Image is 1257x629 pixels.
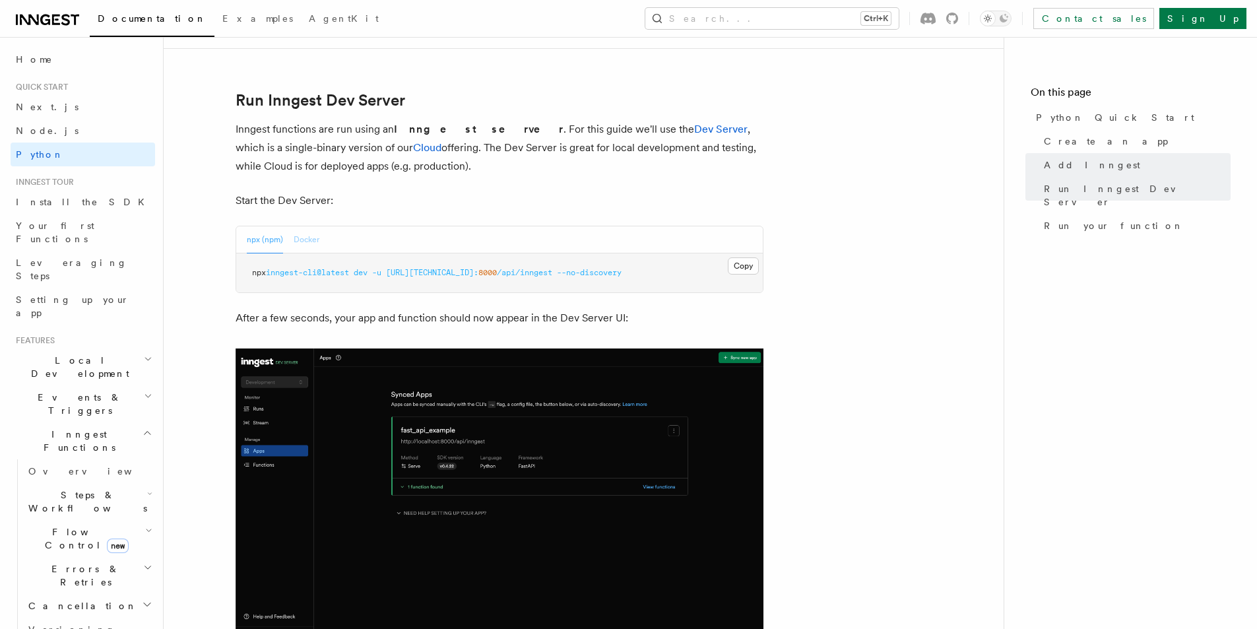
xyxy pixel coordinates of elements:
a: AgentKit [301,4,387,36]
a: Contact sales [1033,8,1154,29]
button: Inngest Functions [11,422,155,459]
span: Setting up your app [16,294,129,318]
span: Errors & Retries [23,562,143,589]
span: Cancellation [23,599,137,612]
button: npx (npm) [247,226,283,253]
button: Flow Controlnew [23,520,155,557]
a: Node.js [11,119,155,143]
span: Examples [222,13,293,24]
span: 8000 [478,268,497,277]
kbd: Ctrl+K [861,12,891,25]
a: Documentation [90,4,214,37]
a: Home [11,48,155,71]
a: Next.js [11,95,155,119]
span: Flow Control [23,525,145,552]
p: After a few seconds, your app and function should now appear in the Dev Server UI: [236,309,763,327]
a: Leveraging Steps [11,251,155,288]
a: Overview [23,459,155,483]
strong: Inngest server [394,123,564,135]
h4: On this page [1031,84,1231,106]
span: Your first Functions [16,220,94,244]
span: Next.js [16,102,79,112]
span: Inngest Functions [11,428,143,454]
a: Your first Functions [11,214,155,251]
span: Run your function [1044,219,1184,232]
a: Cloud [413,141,441,154]
span: AgentKit [309,13,379,24]
span: Create an app [1044,135,1168,148]
a: Add Inngest [1039,153,1231,177]
span: Node.js [16,125,79,136]
a: Run your function [1039,214,1231,238]
a: Sign Up [1159,8,1246,29]
span: /api/inngest [497,268,552,277]
a: Run Inngest Dev Server [1039,177,1231,214]
span: Documentation [98,13,207,24]
button: Events & Triggers [11,385,155,422]
a: Examples [214,4,301,36]
span: Overview [28,466,164,477]
span: -u [372,268,381,277]
span: --no-discovery [557,268,622,277]
button: Steps & Workflows [23,483,155,520]
a: Install the SDK [11,190,155,214]
span: new [107,539,129,553]
span: dev [354,268,368,277]
span: Quick start [11,82,68,92]
p: Inngest functions are run using an . For this guide we'll use the , which is a single-binary vers... [236,120,763,176]
span: Install the SDK [16,197,152,207]
span: Home [16,53,53,66]
span: Run Inngest Dev Server [1044,182,1231,209]
span: Add Inngest [1044,158,1140,172]
button: Local Development [11,348,155,385]
button: Errors & Retries [23,557,155,594]
a: Dev Server [694,123,748,135]
button: Search...Ctrl+K [645,8,899,29]
button: Docker [294,226,319,253]
span: Python [16,149,64,160]
span: npx [252,268,266,277]
span: inngest-cli@latest [266,268,349,277]
a: Run Inngest Dev Server [236,91,405,110]
button: Cancellation [23,594,155,618]
a: Python Quick Start [1031,106,1231,129]
span: Features [11,335,55,346]
span: Steps & Workflows [23,488,147,515]
span: Leveraging Steps [16,257,127,281]
span: Local Development [11,354,144,380]
span: [URL][TECHNICAL_ID]: [386,268,478,277]
a: Setting up your app [11,288,155,325]
span: Python Quick Start [1036,111,1194,124]
span: Inngest tour [11,177,74,187]
a: Create an app [1039,129,1231,153]
p: Start the Dev Server: [236,191,763,210]
button: Toggle dark mode [980,11,1012,26]
span: Events & Triggers [11,391,144,417]
a: Python [11,143,155,166]
button: Copy [728,257,759,275]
